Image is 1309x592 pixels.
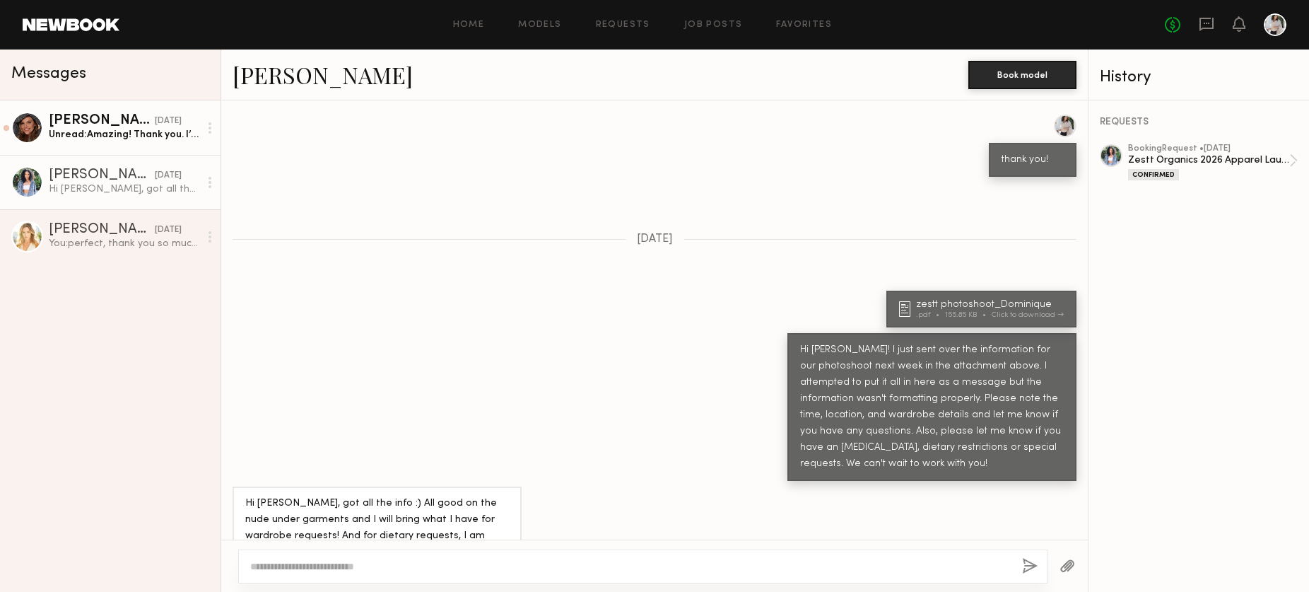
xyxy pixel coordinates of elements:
[637,233,673,245] span: [DATE]
[518,21,561,30] a: Models
[1128,153,1289,167] div: Zestt Organics 2026 Apparel Launch
[899,300,1068,319] a: zestt photoshoot_Dominique.pdf155.85 KBClick to download
[945,311,992,319] div: 155.85 KB
[968,61,1076,89] button: Book model
[684,21,743,30] a: Job Posts
[453,21,485,30] a: Home
[155,169,182,182] div: [DATE]
[1002,152,1064,168] div: thank you!
[49,114,155,128] div: [PERSON_NAME]
[916,311,945,319] div: .pdf
[1100,117,1298,127] div: REQUESTS
[49,168,155,182] div: [PERSON_NAME]
[49,237,199,250] div: You: perfect, thank you so much! I've also attached our talent release form. Please return back v...
[968,68,1076,80] a: Book model
[11,66,86,82] span: Messages
[1128,144,1298,180] a: bookingRequest •[DATE]Zestt Organics 2026 Apparel LaunchConfirmed
[1128,144,1289,153] div: booking Request • [DATE]
[800,342,1064,472] div: Hi [PERSON_NAME]! I just sent over the information for our photoshoot next week in the attachment...
[916,300,1068,310] div: zestt photoshoot_Dominique
[49,223,155,237] div: [PERSON_NAME]
[49,128,199,141] div: Unread: Amazing! Thank you. I’ll bring my own lunch probably. I’m [MEDICAL_DATA] and pre diabetic.
[155,224,182,237] div: [DATE]
[1128,169,1179,180] div: Confirmed
[596,21,650,30] a: Requests
[776,21,832,30] a: Favorites
[233,59,413,90] a: [PERSON_NAME]
[992,311,1064,319] div: Click to download
[155,115,182,128] div: [DATE]
[49,182,199,196] div: Hi [PERSON_NAME], got all the info :) All good on the nude under garments and I will bring what I...
[1100,69,1298,86] div: History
